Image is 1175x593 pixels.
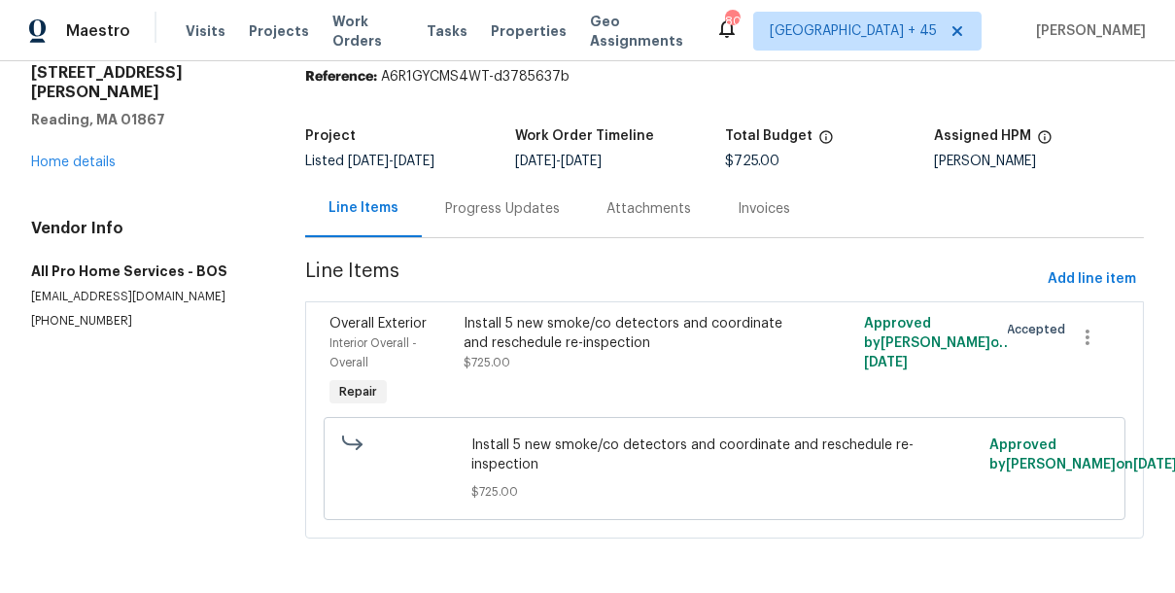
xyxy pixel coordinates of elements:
[934,155,1144,168] div: [PERSON_NAME]
[305,155,434,168] span: Listed
[725,12,739,31] div: 807
[331,382,385,401] span: Repair
[818,129,834,155] span: The total cost of line items that have been proposed by Opendoor. This sum includes line items th...
[427,24,467,38] span: Tasks
[31,289,259,305] p: [EMAIL_ADDRESS][DOMAIN_NAME]
[31,313,259,330] p: [PHONE_NUMBER]
[31,110,259,129] h5: Reading, MA 01867
[515,155,556,168] span: [DATE]
[471,436,977,474] span: Install 5 new smoke/co detectors and coordinate and reschedule re-inspection
[305,70,377,84] b: Reference:
[590,12,692,51] span: Geo Assignments
[249,21,309,41] span: Projects
[515,129,654,143] h5: Work Order Timeline
[305,262,1040,297] span: Line Items
[725,155,779,168] span: $725.00
[471,482,977,502] span: $725.00
[934,129,1031,143] h5: Assigned HPM
[491,21,567,41] span: Properties
[31,219,259,238] h4: Vendor Info
[1037,129,1053,155] span: The hpm assigned to this work order.
[1048,267,1136,292] span: Add line item
[561,155,602,168] span: [DATE]
[305,67,1144,87] div: A6R1GYCMS4WT-d3785637b
[464,314,786,353] div: Install 5 new smoke/co detectors and coordinate and reschedule re-inspection
[464,357,510,368] span: $725.00
[515,155,602,168] span: -
[738,199,790,219] div: Invoices
[31,63,259,102] h2: [STREET_ADDRESS][PERSON_NAME]
[770,21,937,41] span: [GEOGRAPHIC_DATA] + 45
[329,317,427,331] span: Overall Exterior
[445,199,560,219] div: Progress Updates
[1028,21,1146,41] span: [PERSON_NAME]
[332,12,403,51] span: Work Orders
[864,356,908,369] span: [DATE]
[725,129,812,143] h5: Total Budget
[31,262,259,281] h5: All Pro Home Services - BOS
[348,155,434,168] span: -
[864,317,1008,369] span: Approved by [PERSON_NAME] on
[329,337,417,368] span: Interior Overall - Overall
[66,21,130,41] span: Maestro
[31,156,116,169] a: Home details
[348,155,389,168] span: [DATE]
[328,198,398,218] div: Line Items
[394,155,434,168] span: [DATE]
[1040,262,1144,297] button: Add line item
[606,199,691,219] div: Attachments
[305,129,356,143] h5: Project
[1008,320,1074,339] span: Accepted
[186,21,225,41] span: Visits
